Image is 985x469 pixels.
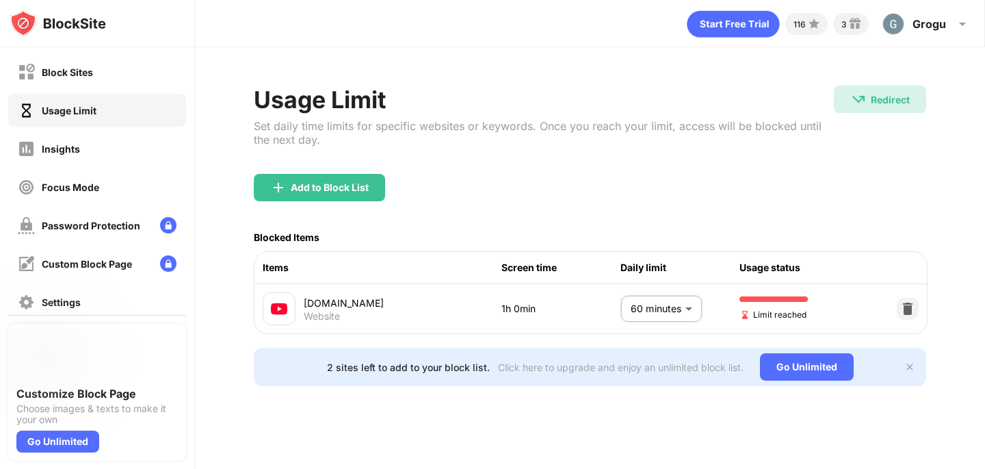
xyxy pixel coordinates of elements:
img: focus-off.svg [18,179,35,196]
div: Usage status [739,260,858,275]
div: Choose images & texts to make it your own [16,403,178,425]
img: block-off.svg [18,64,35,81]
div: Custom Block Page [42,258,132,270]
div: Password Protection [42,220,140,231]
div: 116 [793,19,806,29]
div: Go Unlimited [760,353,854,381]
img: points-small.svg [806,16,822,32]
img: reward-small.svg [847,16,863,32]
img: x-button.svg [904,362,915,372]
div: Settings [42,296,81,308]
img: password-protection-off.svg [18,217,35,234]
div: Usage Limit [42,105,96,116]
img: hourglass-end.svg [739,309,750,320]
img: insights-off.svg [18,140,35,157]
div: Go Unlimited [16,431,99,453]
div: Block Sites [42,66,93,78]
div: animation [687,10,780,38]
span: Limit reached [739,308,806,321]
div: Daily limit [620,260,739,275]
img: push-custom-page.svg [16,332,66,381]
div: Add to Block List [291,182,369,193]
div: [DOMAIN_NAME] [304,296,501,310]
img: settings-off.svg [18,294,35,311]
img: lock-menu.svg [160,217,176,233]
div: Website [304,310,340,322]
div: Grogu [912,17,946,31]
p: 60 minutes [631,301,680,316]
div: 3 [841,19,847,29]
img: ACg8ocKPFtC4c8f6GFtNlmPGF2YA9IZaEVK82fJsH2A_AMlFV2bexg=s96-c [882,13,904,35]
img: favicons [271,301,287,317]
div: Screen time [501,260,620,275]
div: Usage Limit [254,86,833,114]
div: Items [263,260,501,275]
div: Customize Block Page [16,387,178,401]
img: lock-menu.svg [160,255,176,272]
div: Set daily time limits for specific websites or keywords. Once you reach your limit, access will b... [254,119,833,147]
div: Blocked Items [254,231,319,243]
div: 1h 0min [501,301,620,316]
div: Insights [42,143,80,155]
div: Redirect [871,94,910,105]
div: Click here to upgrade and enjoy an unlimited block list. [498,362,744,373]
img: customize-block-page-off.svg [18,255,35,272]
img: time-usage-on.svg [18,102,35,119]
img: logo-blocksite.svg [10,10,106,37]
div: Focus Mode [42,181,99,193]
div: 2 sites left to add to your block list. [327,362,490,373]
